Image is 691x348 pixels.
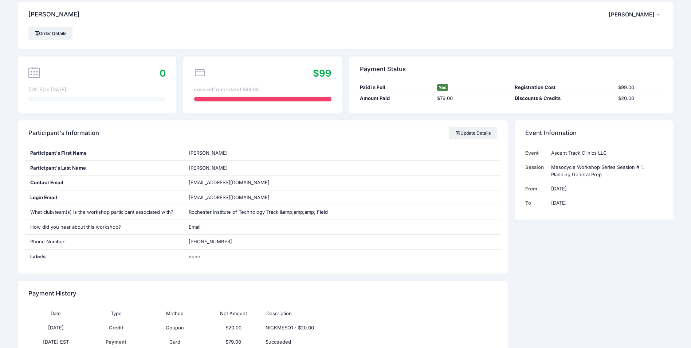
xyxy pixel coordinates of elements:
td: Coupon [145,321,204,335]
td: Mesocycle Workshop Series Session # 1: Planning General Prep [547,160,663,182]
a: Order Details [28,27,73,40]
div: [DATE] to [DATE] [28,86,166,93]
td: Session [525,160,547,182]
button: [PERSON_NAME] [609,6,663,23]
div: covered from total of $99.00 [194,86,331,93]
div: Phone Number: [25,235,183,249]
span: [EMAIL_ADDRESS][DOMAIN_NAME] [189,179,270,185]
h4: Event Information [525,123,577,144]
div: Amount Paid [356,95,434,102]
th: Date [28,306,87,321]
td: [DATE] [547,182,663,196]
div: What club/team(s) is the workshop participant associated with? [25,205,183,220]
div: Discounts & Credits [511,95,615,102]
td: [DATE] [28,321,87,335]
span: $99 [313,67,331,79]
h4: Payment Status [360,59,406,80]
div: Login Email [25,190,183,205]
td: Ascent Track Clinics LLC [547,146,663,160]
span: 0 [160,67,166,79]
td: Credit [87,321,146,335]
th: Type [87,306,146,321]
div: Contact Email [25,175,183,190]
div: $79.00 [434,95,511,102]
th: Method [145,306,204,321]
div: How did you hear about this workshop? [25,220,183,235]
div: Paid in Full [356,84,434,91]
div: Labels [25,250,183,264]
th: Description [263,306,438,321]
td: To [525,196,547,210]
span: Email [189,224,200,230]
h4: [PERSON_NAME] [28,4,79,25]
h4: Payment History [28,283,76,304]
div: Participant's Last Name [25,161,183,175]
span: Yes [437,84,448,91]
span: [PERSON_NAME] [189,150,228,156]
th: Net Amount [204,306,263,321]
td: [DATE] [547,196,663,210]
span: [PERSON_NAME] [609,11,655,18]
td: NICKMESO1 - $20.00 [263,321,438,335]
div: Registration Cost [511,84,615,91]
td: Event [525,146,547,160]
a: Update Details [449,127,497,139]
span: [PHONE_NUMBER] [189,239,232,244]
span: [EMAIL_ADDRESS][DOMAIN_NAME] [189,194,280,201]
span: [PERSON_NAME] [189,165,228,171]
span: Rochester Institute of Technology Track &amp;amp;amp; Field [189,209,328,215]
div: $20.00 [615,95,666,102]
span: none [189,253,280,260]
td: From [525,182,547,196]
td: $20.00 [204,321,263,335]
div: Participant's First Name [25,146,183,161]
div: $99.00 [615,84,666,91]
h4: Participant's Information [28,123,99,144]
